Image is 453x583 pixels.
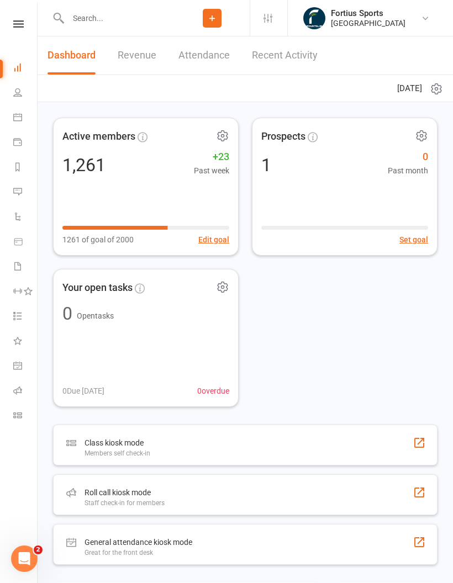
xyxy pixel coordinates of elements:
span: Past month [388,165,428,177]
a: People [13,81,38,106]
span: Prospects [261,129,305,145]
div: 1,261 [62,156,106,174]
span: Past week [194,165,229,177]
span: 2 [34,545,43,554]
span: Open tasks [77,311,114,320]
div: Roll call kiosk mode [85,486,165,499]
a: Dashboard [13,56,38,81]
img: thumb_image1743802567.png [303,7,325,29]
span: Active members [62,129,135,145]
a: Dashboard [48,36,96,75]
div: Class kiosk mode [85,436,150,449]
span: [DATE] [397,82,422,95]
a: Product Sales [13,230,38,255]
input: Search... [65,10,175,26]
a: Payments [13,131,38,156]
a: Reports [13,156,38,181]
span: 0 Due [DATE] [62,385,104,397]
a: What's New [13,330,38,354]
div: Great for the front desk [85,549,192,556]
div: Staff check-in for members [85,499,165,507]
a: Calendar [13,106,38,131]
a: Recent Activity [252,36,318,75]
div: Members self check-in [85,449,150,457]
button: Set goal [399,234,428,246]
div: 0 [62,305,72,322]
div: [GEOGRAPHIC_DATA] [331,18,405,28]
a: Roll call kiosk mode [13,379,38,404]
span: 0 overdue [197,385,229,397]
iframe: Intercom live chat [11,545,38,572]
span: +23 [194,149,229,165]
div: General attendance kiosk mode [85,536,192,549]
div: Fortius Sports [331,8,405,18]
a: General attendance kiosk mode [13,354,38,379]
a: Revenue [118,36,156,75]
span: Your open tasks [62,280,133,296]
span: 0 [388,149,428,165]
a: Attendance [178,36,230,75]
span: 1261 of goal of 2000 [62,234,134,246]
a: Class kiosk mode [13,404,38,429]
div: 1 [261,156,271,174]
button: Edit goal [198,234,229,246]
